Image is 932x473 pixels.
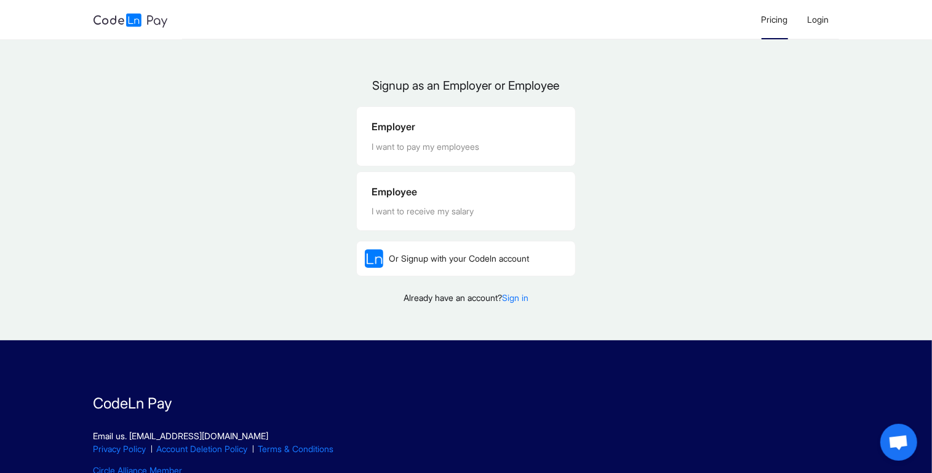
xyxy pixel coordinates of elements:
span: Or Signup with your Codeln account [389,253,529,264]
a: Terms & Conditions [258,444,334,454]
div: I want to receive my salary [372,205,560,218]
p: CodeLn Pay [94,393,839,415]
img: logo [94,14,167,28]
a: Privacy Policy [94,444,146,454]
div: Employee [372,184,560,200]
p: Signup as an Employer or Employee [356,77,575,95]
a: Sign in [502,292,528,303]
span: Pricing [762,14,788,25]
img: cropped-BS6Xz_mM.png [365,249,383,268]
a: Email us. [EMAIL_ADDRESS][DOMAIN_NAME] [94,431,269,441]
a: Account Deletion Policy [157,444,248,454]
div: Open chat [880,424,917,461]
div: Employer [372,119,560,135]
p: Already have an account? [356,291,575,304]
div: I want to pay my employees [372,140,560,154]
span: Login [808,14,829,25]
